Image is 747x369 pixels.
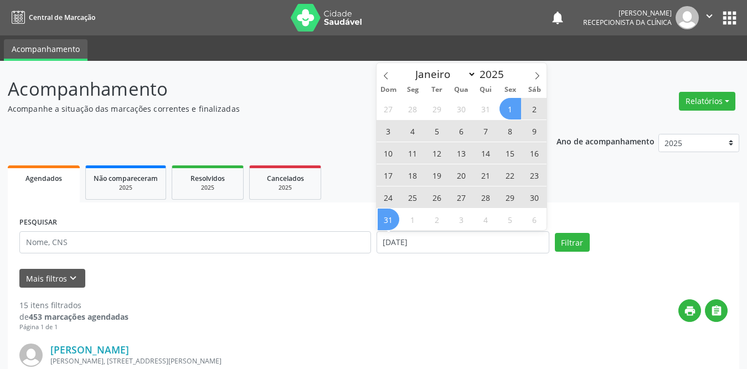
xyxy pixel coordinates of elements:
span: Agosto 4, 2025 [402,120,424,142]
span: Sex [498,86,522,93]
p: Acompanhamento [8,75,520,103]
span: Sáb [522,86,547,93]
input: Nome, CNS [19,231,371,253]
span: Ter [425,86,449,93]
div: de [19,311,128,323]
span: Seg [400,86,425,93]
span: Agosto 11, 2025 [402,142,424,164]
i:  [710,305,723,317]
span: Julho 30, 2025 [451,98,472,119]
img: img [676,6,699,29]
strong: 453 marcações agendadas [29,311,128,322]
span: Agosto 27, 2025 [451,186,472,208]
div: 2025 [257,184,313,192]
span: Setembro 3, 2025 [451,209,472,230]
span: Agosto 30, 2025 [524,186,545,208]
label: PESQUISAR [19,214,57,231]
div: [PERSON_NAME], [STREET_ADDRESS][PERSON_NAME] [50,356,561,366]
span: Julho 28, 2025 [402,98,424,119]
span: Agosto 18, 2025 [402,164,424,186]
span: Agosto 28, 2025 [475,186,497,208]
span: Agosto 19, 2025 [426,164,448,186]
a: Central de Marcação [8,8,95,27]
span: Setembro 2, 2025 [426,209,448,230]
span: Agosto 25, 2025 [402,186,424,208]
select: Month [410,66,477,82]
span: Cancelados [267,174,304,183]
span: Agosto 14, 2025 [475,142,497,164]
span: Setembro 6, 2025 [524,209,545,230]
button: apps [720,8,739,28]
span: Setembro 1, 2025 [402,209,424,230]
span: Qui [473,86,498,93]
button: notifications [550,10,565,25]
div: 2025 [180,184,235,192]
span: Agosto 3, 2025 [378,120,399,142]
div: Página 1 de 1 [19,323,128,332]
input: Selecione um intervalo [377,231,549,253]
span: Setembro 5, 2025 [499,209,521,230]
span: Qua [449,86,473,93]
button: Mais filtroskeyboard_arrow_down [19,269,85,288]
p: Acompanhe a situação das marcações correntes e finalizadas [8,103,520,115]
span: Agosto 8, 2025 [499,120,521,142]
span: Agosto 2, 2025 [524,98,545,119]
i:  [703,10,715,22]
i: keyboard_arrow_down [67,272,79,284]
button: Filtrar [555,233,590,252]
span: Recepcionista da clínica [583,18,672,27]
span: Agosto 24, 2025 [378,186,399,208]
span: Agosto 31, 2025 [378,209,399,230]
span: Agosto 16, 2025 [524,142,545,164]
span: Agosto 20, 2025 [451,164,472,186]
span: Agosto 21, 2025 [475,164,497,186]
div: 15 itens filtrados [19,299,128,311]
span: Agosto 1, 2025 [499,98,521,119]
span: Agosto 5, 2025 [426,120,448,142]
button: Relatórios [679,92,735,111]
span: Agosto 7, 2025 [475,120,497,142]
span: Agosto 17, 2025 [378,164,399,186]
span: Agosto 12, 2025 [426,142,448,164]
span: Agosto 10, 2025 [378,142,399,164]
span: Julho 27, 2025 [378,98,399,119]
span: Resolvidos [190,174,225,183]
span: Central de Marcação [29,13,95,22]
button:  [705,299,728,322]
a: [PERSON_NAME] [50,344,129,356]
span: Agosto 6, 2025 [451,120,472,142]
span: Julho 31, 2025 [475,98,497,119]
button: print [678,299,701,322]
a: Acompanhamento [4,39,87,61]
div: [PERSON_NAME] [583,8,672,18]
span: Agosto 13, 2025 [451,142,472,164]
span: Agosto 26, 2025 [426,186,448,208]
span: Setembro 4, 2025 [475,209,497,230]
span: Julho 29, 2025 [426,98,448,119]
span: Agosto 15, 2025 [499,142,521,164]
input: Year [476,67,513,81]
span: Dom [377,86,401,93]
i: print [684,305,696,317]
span: Agosto 9, 2025 [524,120,545,142]
p: Ano de acompanhamento [557,134,655,148]
div: 2025 [94,184,158,192]
button:  [699,6,720,29]
span: Agosto 29, 2025 [499,186,521,208]
span: Agosto 23, 2025 [524,164,545,186]
span: Não compareceram [94,174,158,183]
span: Agendados [25,174,62,183]
span: Agosto 22, 2025 [499,164,521,186]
